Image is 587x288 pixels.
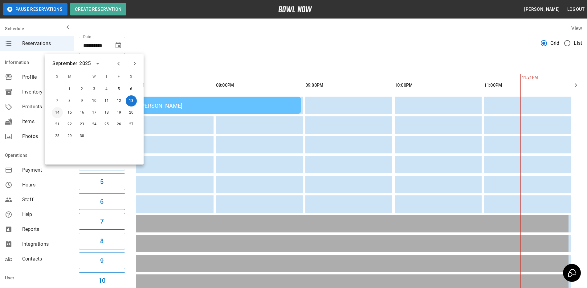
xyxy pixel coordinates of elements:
button: Sep 24, 2025 [89,119,100,130]
button: Sep 13, 2025 [126,95,137,106]
button: Next month [129,58,140,69]
span: List [574,40,582,47]
button: calendar view is open, switch to year view [92,58,103,69]
button: Sep 1, 2025 [64,84,75,95]
button: Sep 20, 2025 [126,107,137,118]
label: View [571,25,582,31]
h6: 7 [100,216,104,226]
span: Hours [22,181,69,189]
button: 7 [79,213,125,230]
button: Sep 3, 2025 [89,84,100,95]
span: T [76,71,88,83]
span: Reports [22,226,69,233]
span: S [52,71,63,83]
img: logo [278,6,312,12]
button: Sep 7, 2025 [52,95,63,106]
h6: 10 [99,276,105,286]
button: Create Reservation [70,3,126,15]
div: inventory tabs [79,59,582,74]
span: S [126,71,137,83]
span: F [113,71,124,83]
span: Staff [22,196,69,203]
span: Payment [22,166,69,174]
button: Sep 11, 2025 [101,95,112,106]
span: Products [22,103,69,111]
button: Sep 27, 2025 [126,119,137,130]
span: M [64,71,75,83]
span: Inventory [22,88,69,96]
button: 9 [79,253,125,269]
span: W [89,71,100,83]
button: Sep 26, 2025 [113,119,124,130]
button: Sep 25, 2025 [101,119,112,130]
button: Logout [565,4,587,15]
button: Sep 10, 2025 [89,95,100,106]
button: Sep 5, 2025 [113,84,124,95]
button: Sep 30, 2025 [76,131,88,142]
button: 5 [79,173,125,190]
button: Pause Reservations [3,3,67,15]
button: [PERSON_NAME] [522,4,562,15]
span: T [101,71,112,83]
span: Reservations [22,40,69,47]
span: Help [22,211,69,218]
button: Sep 2, 2025 [76,84,88,95]
button: Sep 21, 2025 [52,119,63,130]
button: Sep 15, 2025 [64,107,75,118]
button: 8 [79,233,125,249]
button: Choose date, selected date is Sep 13, 2025 [112,39,124,52]
span: Grid [550,40,560,47]
button: Sep 14, 2025 [52,107,63,118]
button: Sep 22, 2025 [64,119,75,130]
h6: 9 [100,256,104,266]
button: Sep 28, 2025 [52,131,63,142]
button: Sep 8, 2025 [64,95,75,106]
h6: 5 [100,177,104,187]
button: Sep 17, 2025 [89,107,100,118]
button: Sep 16, 2025 [76,107,88,118]
div: September [52,60,77,67]
h6: 6 [100,197,104,207]
div: [PERSON_NAME] [128,102,296,109]
div: 2025 [79,60,91,67]
button: Sep 29, 2025 [64,131,75,142]
span: Items [22,118,69,125]
span: Profile [22,73,69,81]
button: Sep 19, 2025 [113,107,124,118]
h6: 8 [100,236,104,246]
button: Sep 18, 2025 [101,107,112,118]
span: Photos [22,133,69,140]
button: Sep 23, 2025 [76,119,88,130]
span: Contacts [22,255,69,263]
button: Sep 4, 2025 [101,84,112,95]
button: Sep 6, 2025 [126,84,137,95]
button: Previous month [113,58,124,69]
span: Integrations [22,240,69,248]
button: 6 [79,193,125,210]
button: Sep 12, 2025 [113,95,124,106]
button: Sep 9, 2025 [76,95,88,106]
span: 11:31PM [520,75,522,81]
